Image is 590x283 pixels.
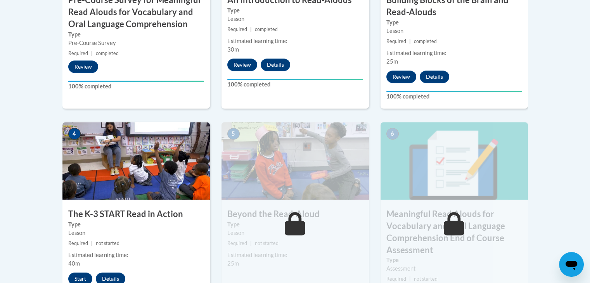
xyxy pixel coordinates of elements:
img: Course Image [221,122,369,200]
span: Required [227,26,247,32]
div: Estimated learning time: [386,49,522,57]
label: Type [386,18,522,27]
h3: Beyond the Read-Aloud [221,208,369,220]
span: Required [68,240,88,246]
div: Pre-Course Survey [68,39,204,47]
div: Lesson [227,229,363,237]
img: Course Image [62,122,210,200]
span: 4 [68,128,81,140]
span: 25m [386,58,398,65]
button: Details [261,59,290,71]
span: Required [386,276,406,282]
label: Type [68,220,204,229]
div: Estimated learning time: [227,251,363,259]
span: Required [227,240,247,246]
span: not started [414,276,438,282]
label: 100% completed [227,80,363,89]
span: completed [255,26,278,32]
label: Type [227,220,363,229]
h3: The K-3 START Read in Action [62,208,210,220]
label: 100% completed [386,92,522,101]
span: 6 [386,128,399,140]
button: Review [227,59,257,71]
div: Estimated learning time: [227,37,363,45]
h3: Meaningful Read Alouds for Vocabulary and Oral Language Comprehension End of Course Assessment [381,208,528,256]
img: Course Image [381,122,528,200]
label: Type [227,6,363,15]
div: Estimated learning time: [68,251,204,259]
button: Details [420,71,449,83]
span: | [409,38,411,44]
label: 100% completed [68,82,204,91]
span: Required [68,50,88,56]
span: | [91,240,93,246]
div: Your progress [386,91,522,92]
span: | [250,26,252,32]
span: Required [386,38,406,44]
span: not started [96,240,119,246]
span: completed [96,50,119,56]
span: | [250,240,252,246]
span: 5 [227,128,240,140]
div: Lesson [227,15,363,23]
div: Lesson [386,27,522,35]
div: Your progress [68,81,204,82]
span: | [91,50,93,56]
div: Lesson [68,229,204,237]
span: | [409,276,411,282]
button: Review [386,71,416,83]
button: Review [68,60,98,73]
label: Type [68,30,204,39]
label: Type [386,256,522,264]
span: 25m [227,260,239,267]
span: not started [255,240,279,246]
div: Your progress [227,79,363,80]
span: 30m [227,46,239,53]
div: Assessment [386,264,522,273]
span: completed [414,38,437,44]
span: 40m [68,260,80,267]
iframe: Button to launch messaging window [559,252,584,277]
